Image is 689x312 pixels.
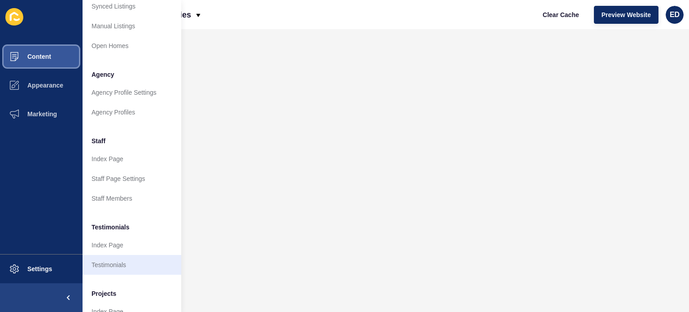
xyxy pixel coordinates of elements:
[543,10,579,19] span: Clear Cache
[83,36,181,56] a: Open Homes
[83,255,181,275] a: Testimonials
[92,289,116,298] span: Projects
[535,6,587,24] button: Clear Cache
[92,223,130,232] span: Testimonials
[83,102,181,122] a: Agency Profiles
[92,136,105,145] span: Staff
[83,16,181,36] a: Manual Listings
[602,10,651,19] span: Preview Website
[594,6,658,24] button: Preview Website
[92,70,114,79] span: Agency
[83,189,181,208] a: Staff Members
[83,169,181,189] a: Staff Page Settings
[83,83,181,102] a: Agency Profile Settings
[83,149,181,169] a: Index Page
[83,235,181,255] a: Index Page
[670,10,680,19] span: ED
